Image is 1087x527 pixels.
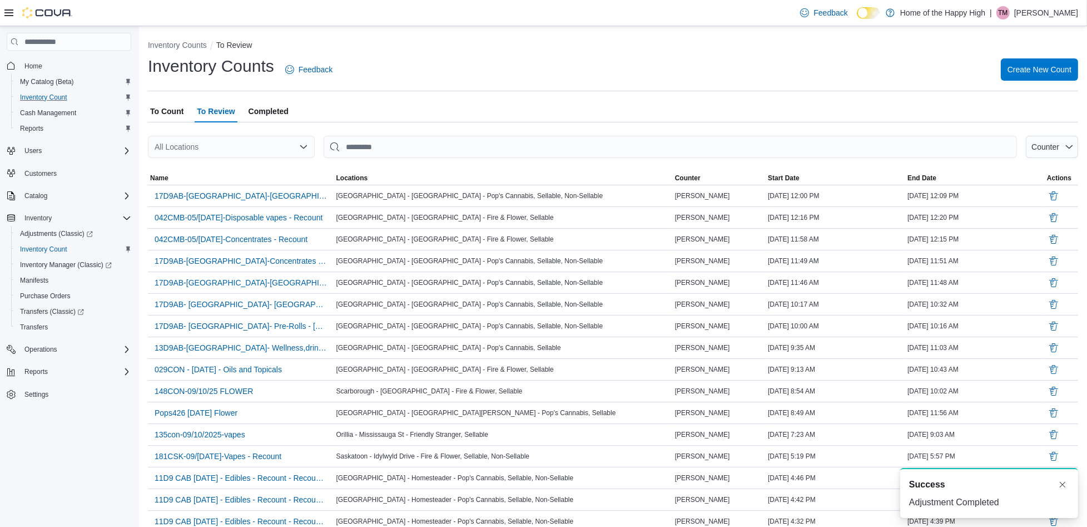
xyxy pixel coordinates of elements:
span: Feedback [813,7,847,18]
a: Adjustments (Classic) [11,226,136,242]
span: Counter [675,174,701,183]
span: Inventory Count [16,91,131,104]
span: Catalog [24,191,47,200]
button: Dismiss toast [1056,478,1069,491]
span: [PERSON_NAME] [675,278,730,287]
span: Adjustments (Classic) [16,227,131,240]
button: End Date [905,171,1045,185]
button: Pops426 [DATE] Flower [150,405,242,421]
span: Manifests [20,276,48,285]
button: 11D9 CAB [DATE] - Edibles - Recount - Recount - Recount - Recount - Recount [150,470,332,486]
span: To Review [197,100,235,122]
span: [PERSON_NAME] [675,408,730,417]
p: [PERSON_NAME] [1014,6,1078,19]
button: Name [148,171,334,185]
span: Customers [20,166,131,180]
button: Users [2,143,136,159]
div: [DATE] 9:35 AM [766,341,905,354]
div: [DATE] 12:09 PM [905,189,1045,203]
a: Reports [16,122,48,135]
span: Reports [20,124,43,133]
span: Home [20,58,131,72]
button: Purchase Orders [11,288,136,304]
a: Adjustments (Classic) [16,227,97,240]
span: Reports [20,365,131,378]
button: Counter [673,171,766,185]
div: Notification [909,478,1069,491]
input: This is a search bar. After typing your query, hit enter to filter the results lower in the page. [324,136,1017,158]
button: Delete [1047,341,1060,354]
button: Delete [1047,428,1060,441]
button: Delete [1047,211,1060,224]
div: [GEOGRAPHIC_DATA] - Homesteader - Pop's Cannabis, Sellable, Non-Sellable [334,471,673,485]
span: Transfers (Classic) [20,307,84,316]
button: Inventory Count [11,242,136,257]
button: 17D9AB-[GEOGRAPHIC_DATA]-[GEOGRAPHIC_DATA] - [GEOGRAPHIC_DATA] - [GEOGRAPHIC_DATA] - [GEOGRAPHIC_... [150,274,332,291]
button: Delete [1047,319,1060,333]
button: My Catalog (Beta) [11,74,136,90]
span: Cash Management [20,109,76,117]
span: [PERSON_NAME] [675,452,730,461]
button: Home [2,57,136,73]
span: 11D9 CAB [DATE] - Edibles - Recount - Recount - Recount [155,516,327,527]
span: Feedback [299,64,332,75]
button: 181CSK-09/[DATE]-Vapes - Recount [150,448,286,465]
span: Purchase Orders [20,292,71,301]
span: [PERSON_NAME] [675,517,730,526]
span: Success [909,478,945,491]
span: Operations [24,345,57,354]
span: [PERSON_NAME] [675,300,730,309]
a: Settings [20,388,53,401]
span: Manifests [16,274,131,287]
span: [PERSON_NAME] [675,430,730,439]
div: [GEOGRAPHIC_DATA] - [GEOGRAPHIC_DATA] - Fire & Flower, Sellable [334,363,673,376]
span: Inventory [24,214,52,223]
button: 042CMB-05/[DATE]-Concentrates - Recount [150,231,312,248]
button: Catalog [20,189,52,203]
a: Inventory Count [16,91,72,104]
span: 17D9AB- [GEOGRAPHIC_DATA]- Pre-Rolls - [GEOGRAPHIC_DATA] - [GEOGRAPHIC_DATA] - Pop's Cannabis [155,321,327,332]
button: Catalog [2,188,136,204]
button: 17D9AB-[GEOGRAPHIC_DATA]-[GEOGRAPHIC_DATA] - [GEOGRAPHIC_DATA] - [GEOGRAPHIC_DATA] - [GEOGRAPHIC_... [150,188,332,204]
span: My Catalog (Beta) [20,77,74,86]
button: To Review [216,41,252,50]
div: Orillia - Mississauga St - Friendly Stranger, Sellable [334,428,673,441]
div: [DATE] 12:20 PM [905,211,1045,224]
button: Delete [1047,450,1060,463]
button: Delete [1047,298,1060,311]
button: 042CMB-05/[DATE]-Disposable vapes - Recount [150,209,327,226]
img: Cova [22,7,72,18]
button: Reports [20,365,52,378]
button: Manifests [11,273,136,288]
span: [PERSON_NAME] [675,387,730,396]
div: [DATE] 5:57 PM [905,450,1045,463]
div: [GEOGRAPHIC_DATA] - [GEOGRAPHIC_DATA] - Pop's Cannabis, Sellable, Non-Sellable [334,254,673,268]
span: Inventory Count [16,243,131,256]
span: Transfers (Classic) [16,305,131,318]
div: [GEOGRAPHIC_DATA] - [GEOGRAPHIC_DATA] - Fire & Flower, Sellable [334,211,673,224]
div: Scarborough - [GEOGRAPHIC_DATA] - Fire & Flower, Sellable [334,385,673,398]
div: [DATE] 7:23 AM [766,428,905,441]
span: 148CON-09/10/25 FLOWER [155,386,253,397]
div: [GEOGRAPHIC_DATA] - [GEOGRAPHIC_DATA] - Fire & Flower, Sellable [334,233,673,246]
span: 135con-09/10/2025-vapes [155,429,245,440]
a: Transfers (Classic) [11,304,136,319]
span: Home [24,62,42,71]
div: [GEOGRAPHIC_DATA] - [GEOGRAPHIC_DATA] - Pop's Cannabis, Sellable, Non-Sellable [334,276,673,289]
div: [DATE] 11:58 AM [766,233,905,246]
h1: Inventory Counts [148,55,274,77]
button: 135con-09/10/2025-vapes [150,426,250,443]
button: Open list of options [299,142,308,151]
button: 13D9AB-[GEOGRAPHIC_DATA]- Wellness,drinks,edibles, concentrates-09/10/2025-Zoe [150,339,332,356]
span: [PERSON_NAME] [675,257,730,265]
div: [DATE] 4:42 PM [766,493,905,506]
div: [DATE] 11:56 AM [905,406,1045,420]
span: [PERSON_NAME] [675,322,730,331]
div: Adjustment Completed [909,496,1069,509]
a: Inventory Count [16,243,72,256]
span: Inventory Count [20,93,67,102]
button: Inventory Counts [148,41,207,50]
span: Inventory Manager (Classic) [16,258,131,272]
div: [DATE] 11:48 AM [905,276,1045,289]
div: [DATE] 11:51 AM [905,254,1045,268]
